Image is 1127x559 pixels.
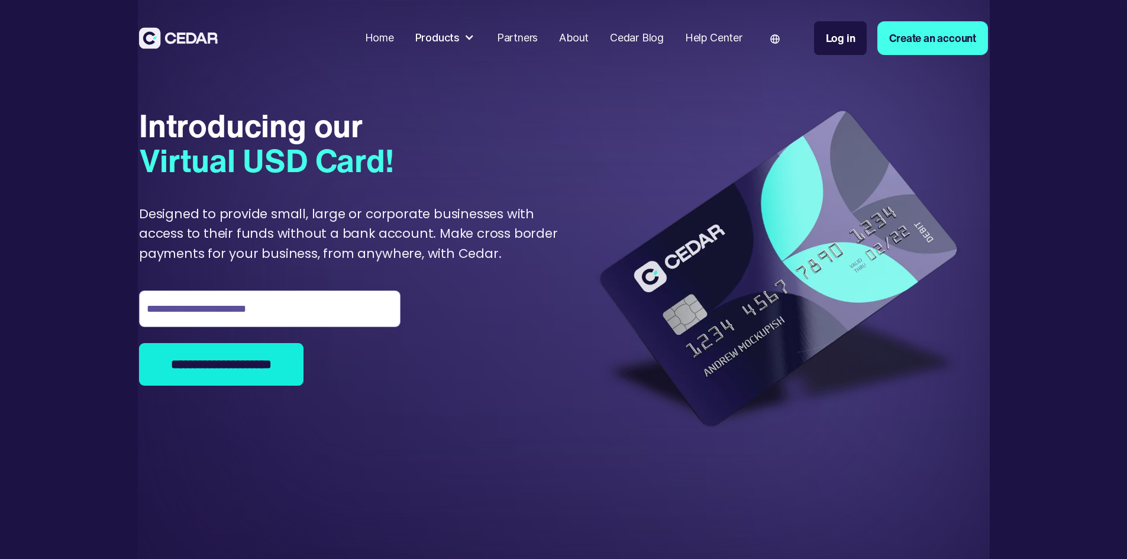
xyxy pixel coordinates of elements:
a: Help Center [680,24,748,52]
div: Introducing our [139,108,394,177]
a: Log in [814,21,867,55]
span: Virtual USD Card! [139,137,394,183]
a: Home [360,24,399,52]
div: Home [365,30,394,46]
a: Cedar Blog [605,24,669,52]
div: Products [410,25,481,51]
img: world icon [770,34,780,44]
a: About [554,24,594,52]
div: Help Center [685,30,742,46]
a: Partners [492,24,543,52]
div: Products [415,30,460,46]
div: About [559,30,589,46]
div: Designed to provide small, large or corporate businesses with access to their funds without a ban... [139,204,559,264]
div: Cedar Blog [610,30,664,46]
div: Partners [497,30,538,46]
form: Join the waiting list [139,290,401,386]
a: Create an account [877,21,988,55]
div: Log in [826,30,855,46]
